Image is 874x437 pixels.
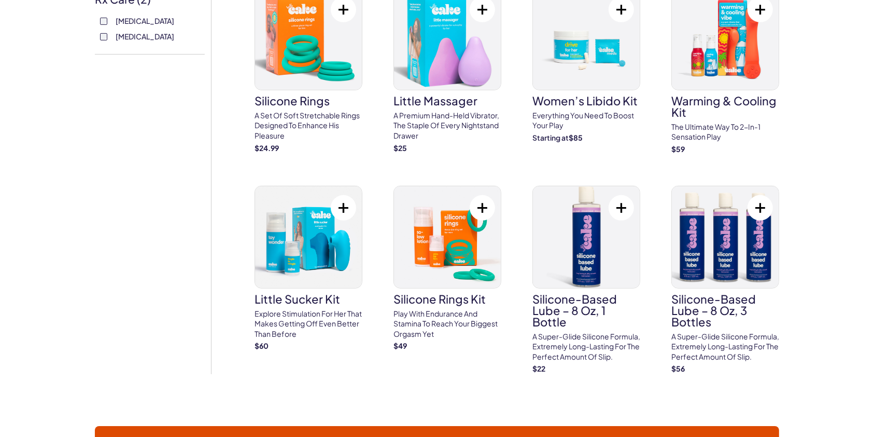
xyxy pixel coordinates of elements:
[393,95,501,106] h3: little massager
[100,33,107,40] input: [MEDICAL_DATA]
[255,293,362,305] h3: little sucker kit
[255,341,269,350] strong: $ 60
[393,341,407,350] strong: $ 49
[255,143,279,153] strong: $ 24.99
[532,133,569,142] span: Starting at
[671,364,685,373] strong: $ 56
[532,95,640,106] h3: Women’s Libido Kit
[255,186,362,288] img: little sucker kit
[393,309,501,339] p: Play with endurance and stamina to reach Your biggest Orgasm Yet
[672,186,779,288] img: Silicone-Based Lube – 8 oz, 3 bottles
[532,332,640,362] p: A super-glide silicone formula, extremely long-lasting for the perfect amount of slip.
[255,95,362,106] h3: silicone rings
[671,122,779,142] p: The ultimate way to 2-in-1 sensation play
[255,111,362,141] p: A set of soft stretchable rings designed to enhance his pleasure
[532,111,640,131] p: Everything you need to Boost Your Play
[671,144,685,154] strong: $ 59
[393,111,501,141] p: A premium hand-held vibrator, the staple of every nightstand drawer
[532,364,545,373] strong: $ 22
[116,14,174,28] span: [MEDICAL_DATA]
[255,309,362,339] p: Explore Stimulation for Her that makes getting off even better than Before
[255,186,362,351] a: little sucker kitlittle sucker kitExplore Stimulation for Her that makes getting off even better ...
[394,186,501,288] img: silicone rings kit
[393,143,407,153] strong: $ 25
[671,332,779,362] p: A super-glide silicone formula, extremely long-lasting for the perfect amount of slip.
[116,30,174,43] span: [MEDICAL_DATA]
[569,133,583,142] strong: $ 85
[532,186,640,374] a: Silicone-Based Lube – 8 oz, 1 bottleSilicone-Based Lube – 8 oz, 1 bottleA super-glide silicone fo...
[100,18,107,25] input: [MEDICAL_DATA]
[671,95,779,118] h3: Warming & Cooling Kit
[393,293,501,305] h3: silicone rings kit
[532,293,640,327] h3: Silicone-Based Lube – 8 oz, 1 bottle
[671,293,779,327] h3: Silicone-Based Lube – 8 oz, 3 bottles
[533,186,640,288] img: Silicone-Based Lube – 8 oz, 1 bottle
[393,186,501,351] a: silicone rings kitsilicone rings kitPlay with endurance and stamina to reach Your biggest Orgasm ...
[671,186,779,374] a: Silicone-Based Lube – 8 oz, 3 bottlesSilicone-Based Lube – 8 oz, 3 bottlesA super-glide silicone ...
